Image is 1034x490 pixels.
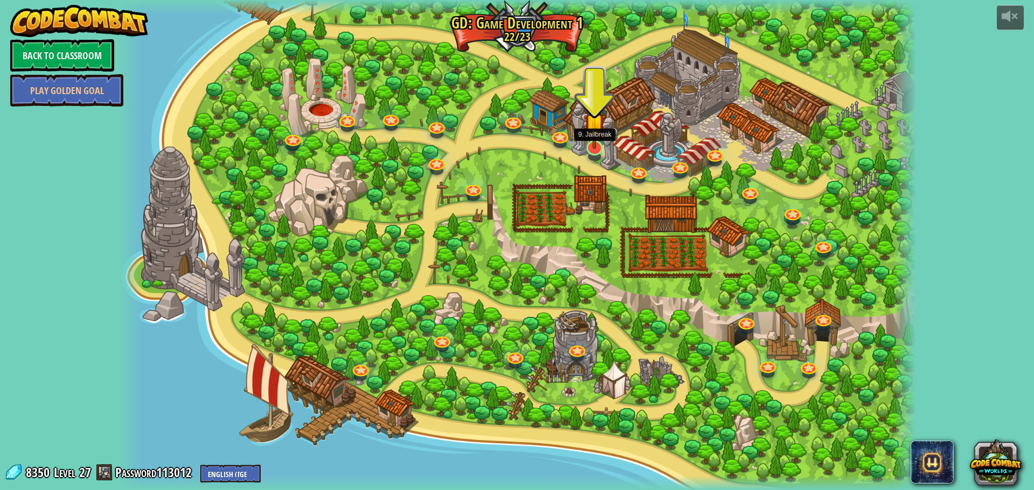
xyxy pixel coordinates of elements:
img: level-banner-started.png [584,100,605,149]
a: Password113012 [115,464,195,481]
span: Level [54,464,75,481]
span: 8350 [26,464,53,481]
img: CodeCombat - Learn how to code by playing a game [10,5,148,37]
a: Play Golden Goal [10,74,123,106]
span: 27 [79,464,91,481]
a: Back to Classroom [10,39,114,72]
button: Adjust volume [997,5,1024,30]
